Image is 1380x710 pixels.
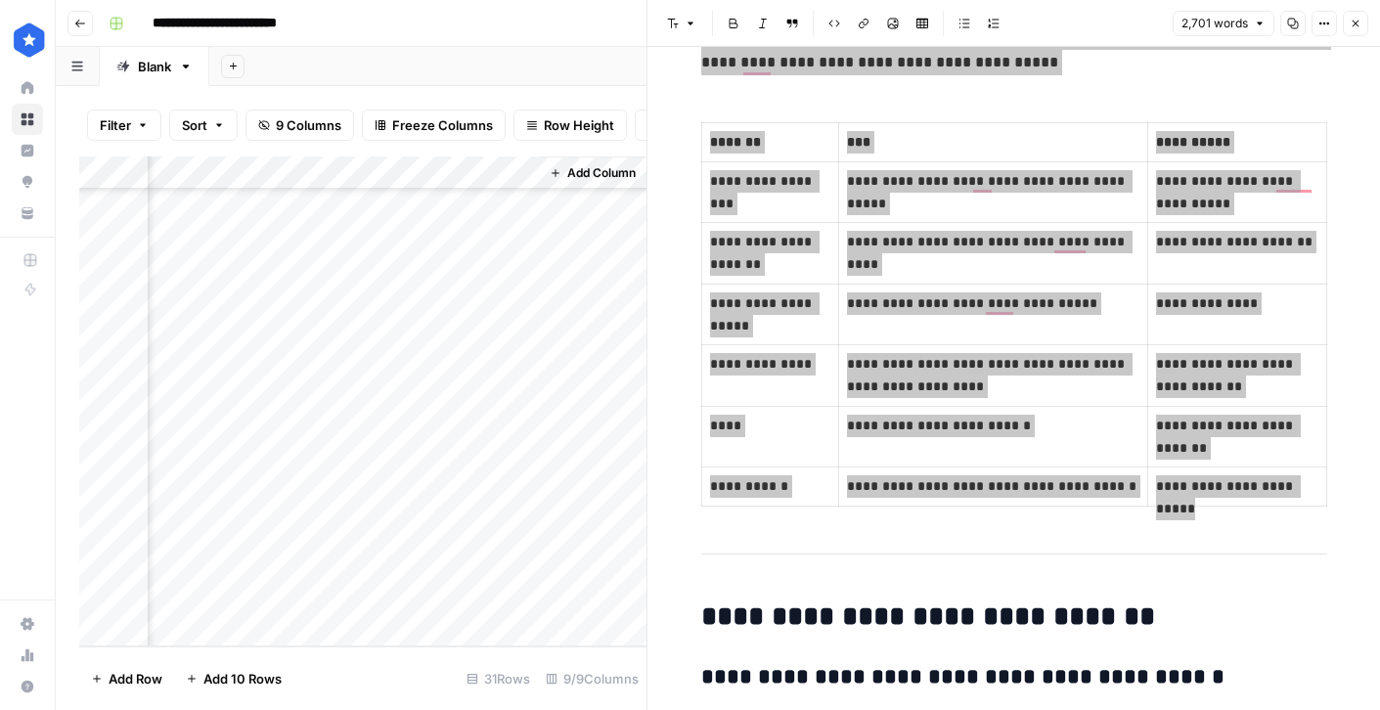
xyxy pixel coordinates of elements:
div: 9/9 Columns [538,663,646,694]
span: Add Column [567,164,636,182]
span: Add Row [109,669,162,688]
button: Freeze Columns [362,110,506,141]
button: 9 Columns [245,110,354,141]
span: Sort [182,115,207,135]
a: Home [12,72,43,104]
div: Blank [138,57,171,76]
span: 9 Columns [276,115,341,135]
a: Settings [12,608,43,640]
button: Row Height [513,110,627,141]
span: Filter [100,115,131,135]
span: Freeze Columns [392,115,493,135]
span: Add 10 Rows [203,669,282,688]
span: 2,701 words [1181,15,1248,32]
div: 31 Rows [459,663,538,694]
button: Workspace: ConsumerAffairs [12,16,43,65]
button: Add Row [79,663,174,694]
button: Filter [87,110,161,141]
a: Browse [12,104,43,135]
button: Sort [169,110,238,141]
a: Opportunities [12,166,43,198]
a: Insights [12,135,43,166]
a: Usage [12,640,43,671]
a: Blank [100,47,209,86]
button: 2,701 words [1173,11,1274,36]
button: Add 10 Rows [174,663,293,694]
button: Add Column [542,160,644,186]
button: Help + Support [12,671,43,702]
img: ConsumerAffairs Logo [12,22,47,58]
a: Your Data [12,198,43,229]
span: Row Height [544,115,614,135]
